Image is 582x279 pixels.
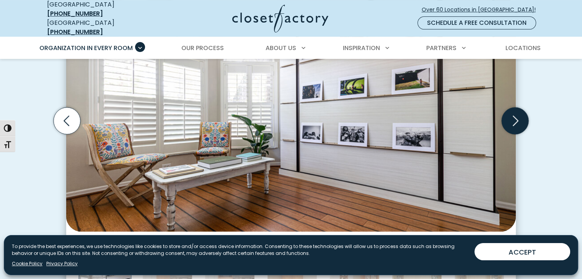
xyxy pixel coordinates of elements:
[343,44,380,52] span: Inspiration
[47,28,103,36] a: [PHONE_NUMBER]
[417,16,536,29] a: Schedule a Free Consultation
[12,243,468,257] p: To provide the best experiences, we use technologies like cookies to store and/or access device i...
[232,5,328,32] img: Closet Factory Logo
[266,44,296,52] span: About Us
[39,44,133,52] span: Organization in Every Room
[46,260,78,267] a: Privacy Policy
[422,6,542,14] span: Over 60 Locations in [GEOGRAPHIC_DATA]!
[66,232,516,245] figcaption: Slab-front cabinets conceal the fold-down wall bed, customized with integrated art rails for a de...
[34,37,548,59] nav: Primary Menu
[499,104,531,137] button: Next slide
[51,104,83,137] button: Previous slide
[181,44,224,52] span: Our Process
[474,243,570,260] button: ACCEPT
[47,18,158,37] div: [GEOGRAPHIC_DATA]
[421,3,542,16] a: Over 60 Locations in [GEOGRAPHIC_DATA]!
[12,260,42,267] a: Cookie Policy
[47,9,103,18] a: [PHONE_NUMBER]
[426,44,456,52] span: Partners
[505,44,540,52] span: Locations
